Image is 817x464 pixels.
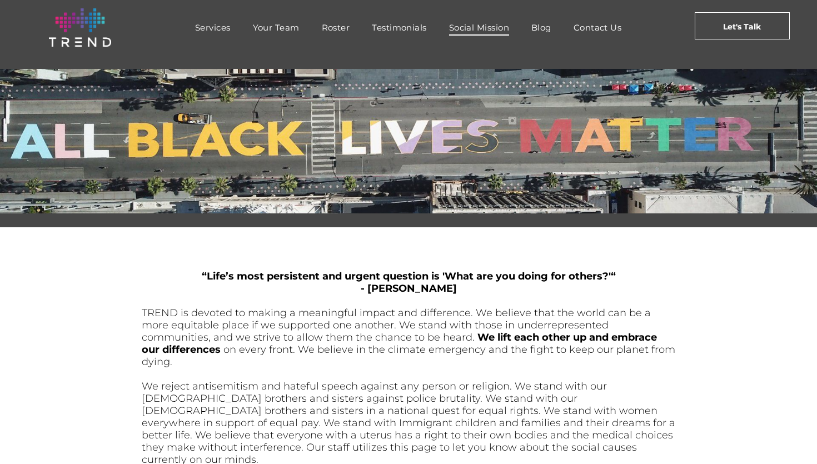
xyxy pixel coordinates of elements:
[562,19,633,36] a: Contact Us
[142,307,651,343] span: TREND is devoted to making a meaningful impact and difference. We believe that the world can be a...
[761,411,817,464] iframe: Chat Widget
[242,19,311,36] a: Your Team
[184,19,242,36] a: Services
[520,19,562,36] a: Blog
[361,282,457,295] span: - [PERSON_NAME]
[438,19,520,36] a: Social Mission
[695,12,790,39] a: Let's Talk
[361,19,437,36] a: Testimonials
[202,270,616,282] span: “Life’s most persistent and urgent question is 'What are you doing for others?'“
[723,13,761,41] span: Let's Talk
[49,8,111,47] img: logo
[142,331,657,356] span: We lift each other up and embrace our differences
[311,19,361,36] a: Roster
[142,343,675,368] span: on every front. We believe in the climate emergency and the fight to keep our planet from dying.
